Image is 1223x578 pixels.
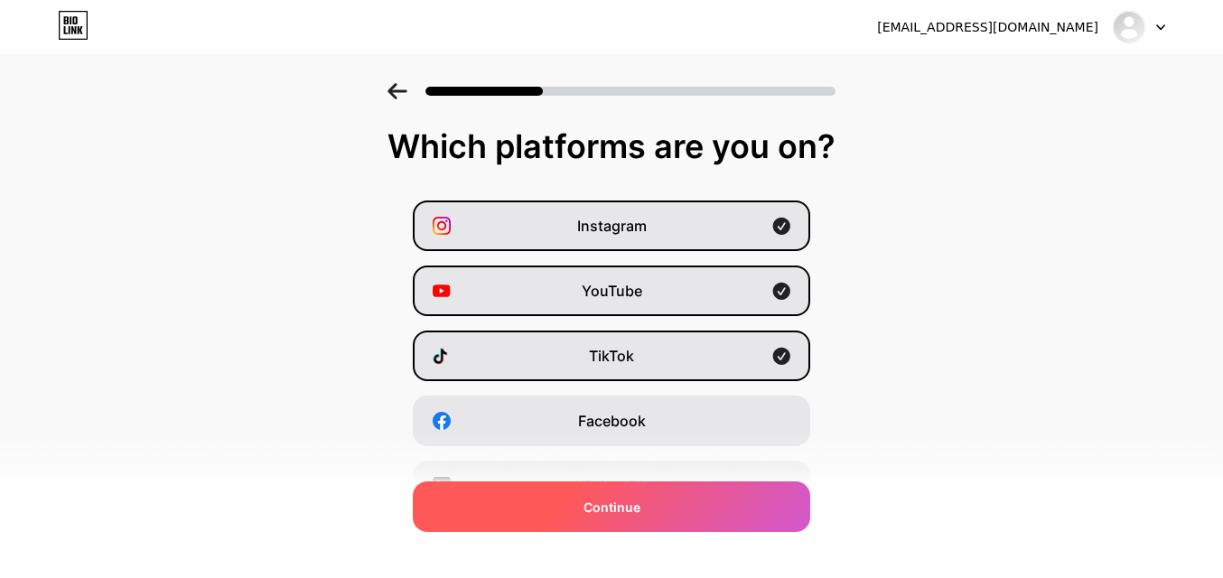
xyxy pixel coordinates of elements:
span: Instagram [577,215,647,237]
span: Twitter/X [581,475,643,497]
span: YouTube [582,280,642,302]
span: Continue [583,498,640,517]
span: Facebook [578,410,646,432]
img: maskh [1112,10,1146,44]
span: TikTok [589,345,634,367]
span: Buy Me a Coffee [555,540,668,562]
div: Which platforms are you on? [18,128,1205,164]
div: [EMAIL_ADDRESS][DOMAIN_NAME] [877,18,1098,37]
